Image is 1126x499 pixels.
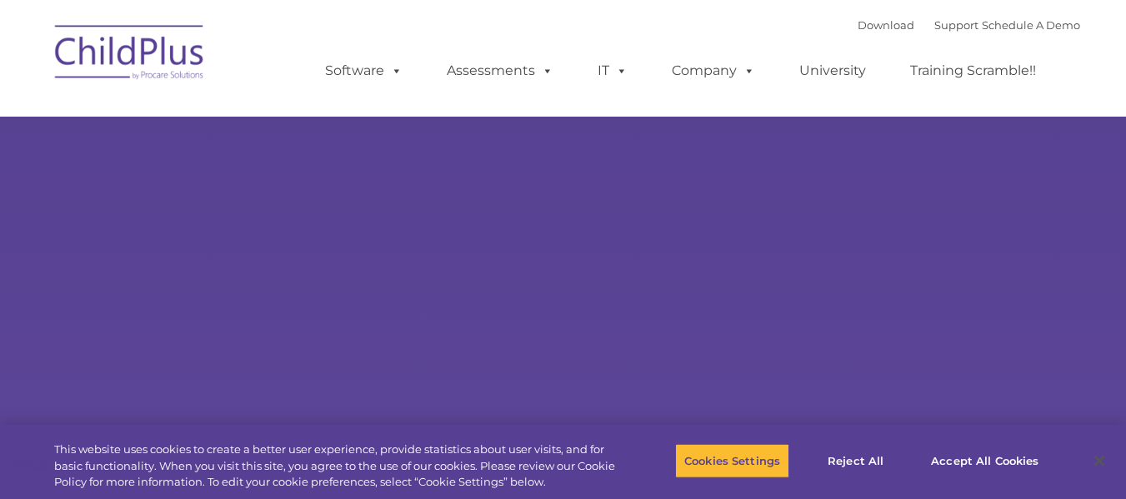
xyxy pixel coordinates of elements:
a: Software [308,54,419,87]
button: Reject All [803,443,908,478]
a: Company [655,54,772,87]
font: | [858,18,1080,32]
a: IT [581,54,644,87]
button: Close [1081,442,1118,479]
a: Assessments [430,54,570,87]
a: Training Scramble!! [893,54,1053,87]
a: Download [858,18,914,32]
button: Cookies Settings [675,443,789,478]
button: Accept All Cookies [922,443,1048,478]
a: University [783,54,883,87]
img: ChildPlus by Procare Solutions [47,13,213,97]
div: This website uses cookies to create a better user experience, provide statistics about user visit... [54,442,619,491]
a: Support [934,18,978,32]
a: Schedule A Demo [982,18,1080,32]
